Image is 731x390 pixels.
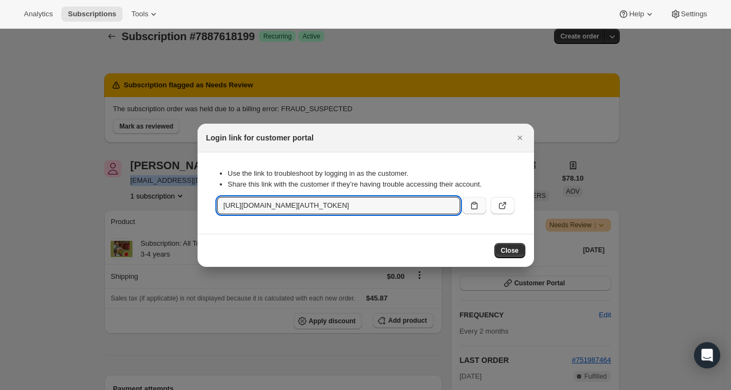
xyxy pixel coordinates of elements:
button: Tools [125,7,166,22]
span: Tools [131,10,148,18]
span: Subscriptions [68,10,116,18]
h2: Login link for customer portal [206,132,314,143]
span: Help [629,10,644,18]
button: Analytics [17,7,59,22]
div: Open Intercom Messenger [694,342,720,368]
button: Close [494,243,525,258]
button: Settings [664,7,714,22]
button: Subscriptions [61,7,123,22]
li: Share this link with the customer if they’re having trouble accessing their account. [228,179,514,190]
button: Close [512,130,527,145]
span: Settings [681,10,707,18]
li: Use the link to troubleshoot by logging in as the customer. [228,168,514,179]
span: Close [501,246,519,255]
button: Help [612,7,661,22]
span: Analytics [24,10,53,18]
